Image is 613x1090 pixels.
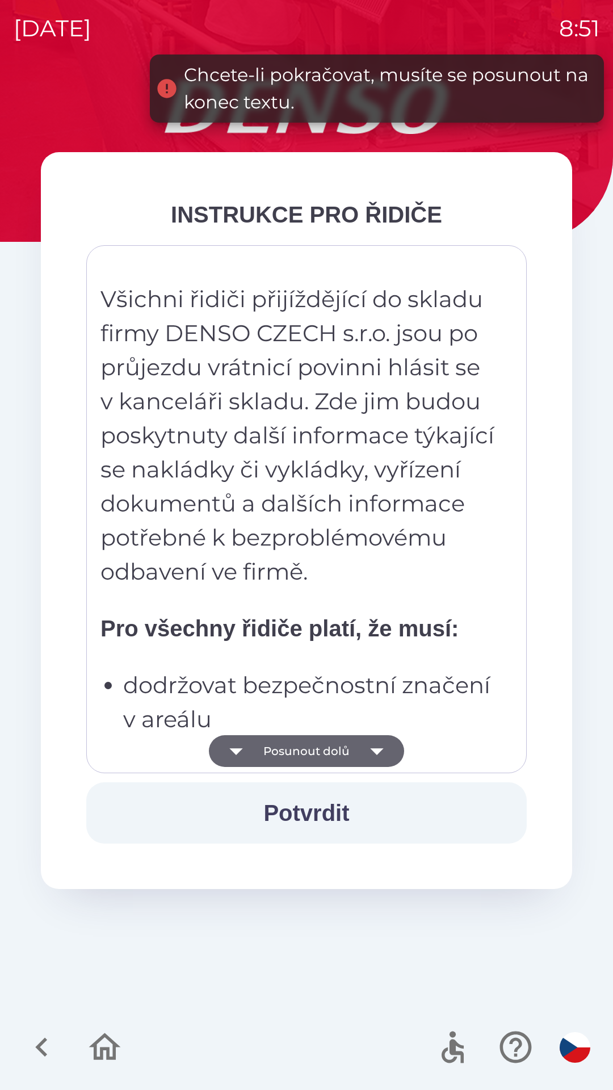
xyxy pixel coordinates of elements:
[560,1032,590,1063] img: cs flag
[41,79,572,134] img: Logo
[209,735,404,767] button: Posunout dolů
[86,198,527,232] div: INSTRUKCE PRO ŘIDIČE
[559,11,599,45] p: 8:51
[100,282,497,589] p: Všichni řidiči přijíždějící do skladu firmy DENSO CZECH s.r.o. jsou po průjezdu vrátnicí povinni ...
[86,782,527,844] button: Potvrdit
[14,11,91,45] p: [DATE]
[123,668,497,736] p: dodržovat bezpečnostní značení v areálu
[184,61,593,116] div: Chcete-li pokračovat, musíte se posunout na konec textu.
[100,616,459,641] strong: Pro všechny řidiče platí, že musí:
